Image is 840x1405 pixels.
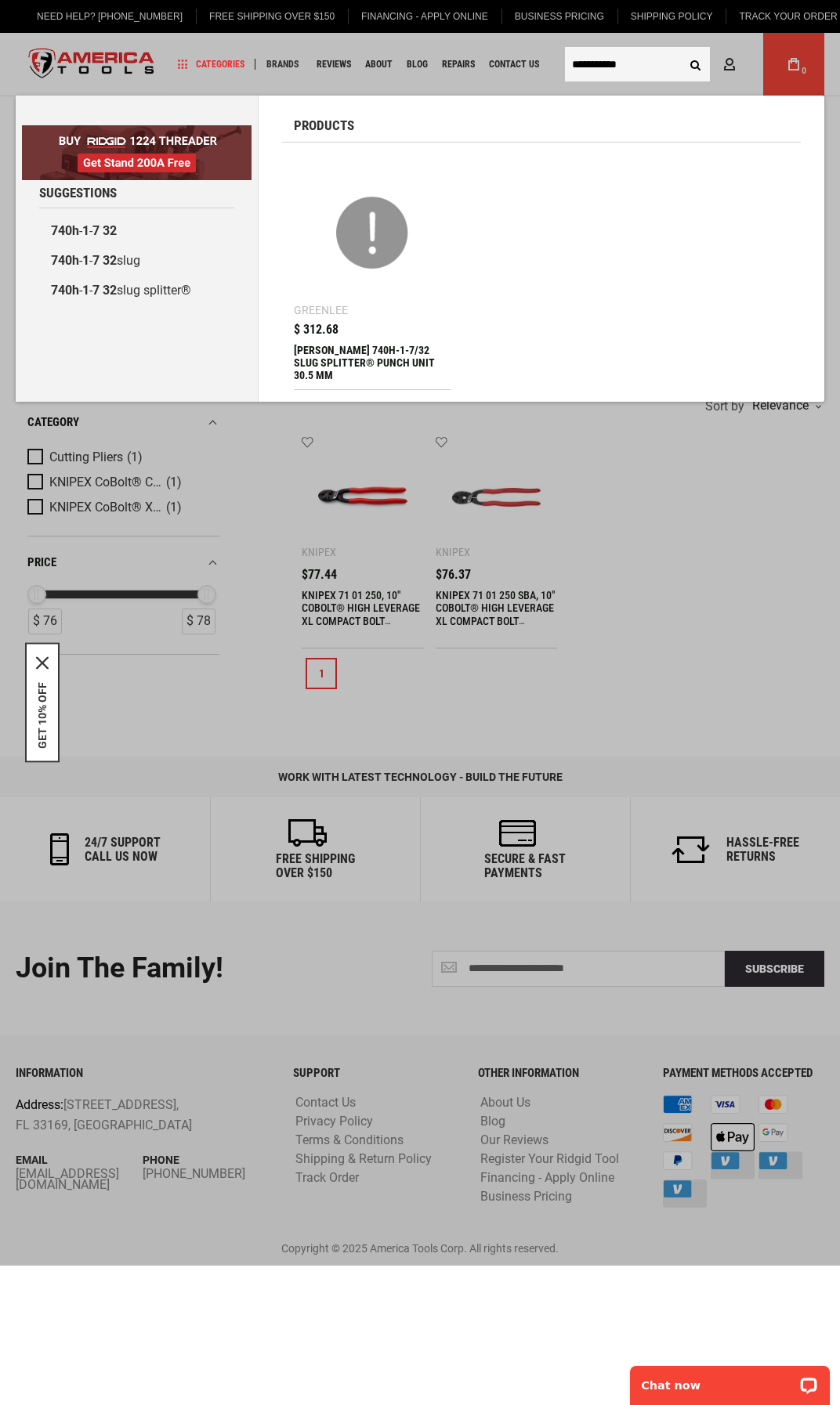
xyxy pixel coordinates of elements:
[103,253,117,268] b: 32
[82,223,89,238] b: 1
[103,283,117,298] b: 32
[680,49,710,79] button: Search
[171,54,252,75] a: Categories
[36,657,49,670] svg: close icon
[51,253,79,268] b: 740h
[294,323,339,336] span: $ 312.68
[92,253,100,268] b: 7
[92,223,100,238] b: 7
[294,344,451,381] div: GREENLEE 740H-1-7/32 SLUG SPLITTER® PUNCH UNIT 30.5 MM
[36,657,49,670] button: Close
[294,119,354,132] span: Products
[82,283,89,298] b: 1
[92,283,100,298] b: 7
[39,186,117,200] span: Suggestions
[266,60,299,69] span: Brands
[39,246,234,276] a: 740h-1-7 32slug
[178,59,244,70] span: Categories
[22,125,252,180] img: BOGO: Buy RIDGID® 1224 Threader, Get Stand 200A Free!
[302,162,444,304] img: GREENLEE 740H-1-7/32 SLUG SPLITTER® PUNCH UNIT 30.5 MM
[22,125,252,137] a: BOGO: Buy RIDGID® 1224 Threader, Get Stand 200A Free!
[39,216,234,246] a: 740h-1-7 32
[294,305,348,316] div: Greenlee
[103,223,117,238] b: 32
[51,283,79,298] b: 740h
[51,223,79,238] b: 740h
[294,154,451,389] a: GREENLEE 740H-1-7/32 SLUG SPLITTER® PUNCH UNIT 30.5 MM Greenlee $ 312.68 [PERSON_NAME] 740H-1-7/3...
[259,54,306,75] a: Brands
[620,1356,840,1405] iframe: LiveChat chat widget
[39,276,234,305] a: 740h-1-7 32slug splitter®
[36,682,49,749] button: GET 10% OFF
[82,253,89,268] b: 1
